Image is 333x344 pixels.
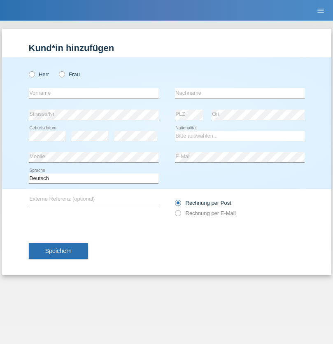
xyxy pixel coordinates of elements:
h1: Kund*in hinzufügen [29,43,305,53]
input: Rechnung per E-Mail [175,210,180,220]
span: Speichern [45,248,72,254]
label: Frau [59,71,80,77]
input: Frau [59,71,64,77]
input: Herr [29,71,34,77]
button: Speichern [29,243,88,259]
input: Rechnung per Post [175,200,180,210]
i: menu [317,7,325,15]
label: Rechnung per E-Mail [175,210,236,216]
a: menu [312,8,329,13]
label: Herr [29,71,49,77]
label: Rechnung per Post [175,200,231,206]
